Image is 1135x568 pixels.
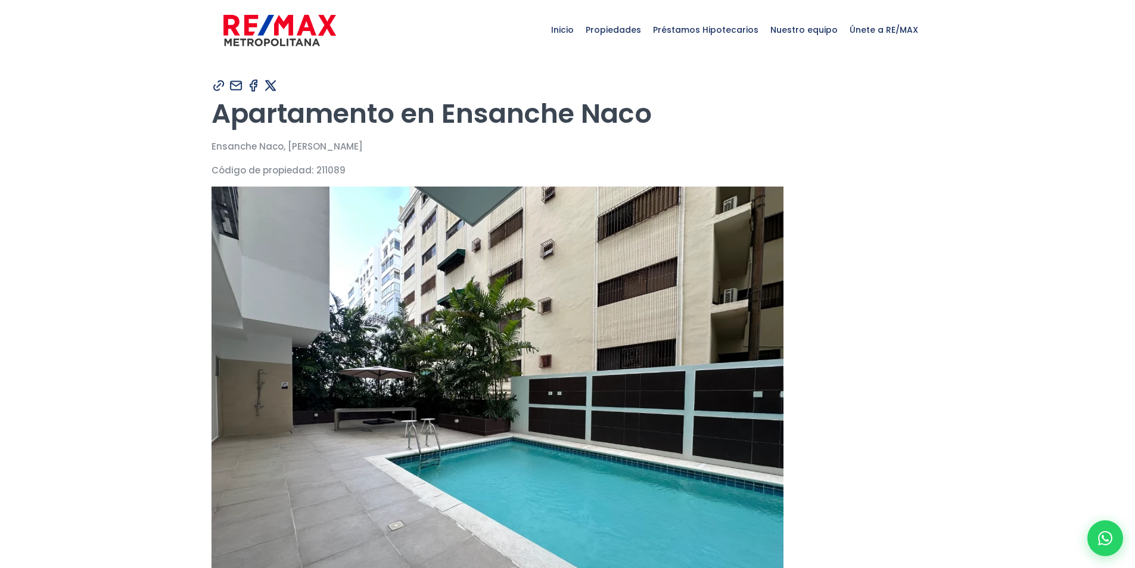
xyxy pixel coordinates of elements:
span: Código de propiedad: [212,164,314,176]
p: Ensanche Naco, [PERSON_NAME] [212,139,924,154]
span: Nuestro equipo [764,12,844,48]
span: Propiedades [580,12,647,48]
img: remax-metropolitana-logo [223,13,336,48]
span: Únete a RE/MAX [844,12,924,48]
img: Compartir [246,78,261,93]
img: Compartir [263,78,278,93]
img: Compartir [212,78,226,93]
h1: Apartamento en Ensanche Naco [212,97,924,130]
span: 211089 [316,164,346,176]
img: Compartir [229,78,244,93]
span: Préstamos Hipotecarios [647,12,764,48]
span: Inicio [545,12,580,48]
